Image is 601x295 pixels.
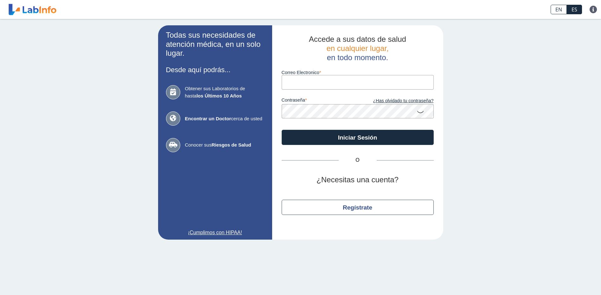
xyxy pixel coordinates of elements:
span: en cualquier lugar, [326,44,388,53]
button: Regístrate [282,200,434,215]
a: ¿Has olvidado tu contraseña? [358,97,434,104]
span: Accede a sus datos de salud [309,35,406,43]
span: Obtener sus Laboratorios de hasta [185,85,264,99]
span: cerca de usted [185,115,264,122]
a: ES [567,5,582,14]
span: en todo momento. [327,53,388,62]
label: contraseña [282,97,358,104]
h3: Desde aquí podrás... [166,66,264,74]
span: Conocer sus [185,141,264,149]
h2: Todas sus necesidades de atención médica, en un solo lugar. [166,31,264,58]
a: EN [551,5,567,14]
span: O [339,156,377,164]
a: ¡Cumplimos con HIPAA! [166,229,264,236]
b: los Últimos 10 Años [196,93,242,98]
b: Riesgos de Salud [212,142,251,147]
label: Correo Electronico [282,70,434,75]
h2: ¿Necesitas una cuenta? [282,175,434,185]
b: Encontrar un Doctor [185,116,231,121]
button: Iniciar Sesión [282,130,434,145]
